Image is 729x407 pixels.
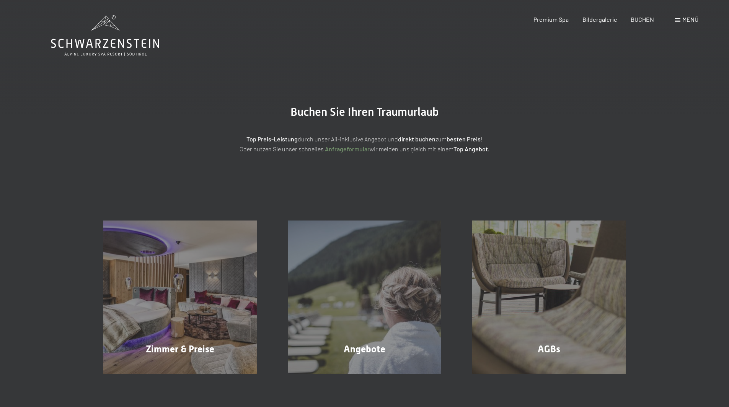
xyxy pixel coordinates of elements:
[325,145,370,152] a: Anfrageformular
[457,221,641,374] a: Buchung AGBs
[146,344,214,355] span: Zimmer & Preise
[631,16,654,23] a: BUCHEN
[290,105,439,118] span: Buchen Sie Ihren Traumurlaub
[246,135,298,143] strong: Top Preis-Leistung
[453,145,489,152] strong: Top Angebot.
[88,221,272,374] a: Buchung Zimmer & Preise
[398,135,435,143] strong: direkt buchen
[682,16,698,23] span: Menü
[538,344,560,355] span: AGBs
[272,221,457,374] a: Buchung Angebote
[173,134,556,154] p: durch unser All-inklusive Angebot und zum ! Oder nutzen Sie unser schnelles wir melden uns gleich...
[447,135,481,143] strong: besten Preis
[582,16,617,23] a: Bildergalerie
[344,344,385,355] span: Angebote
[533,16,569,23] a: Premium Spa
